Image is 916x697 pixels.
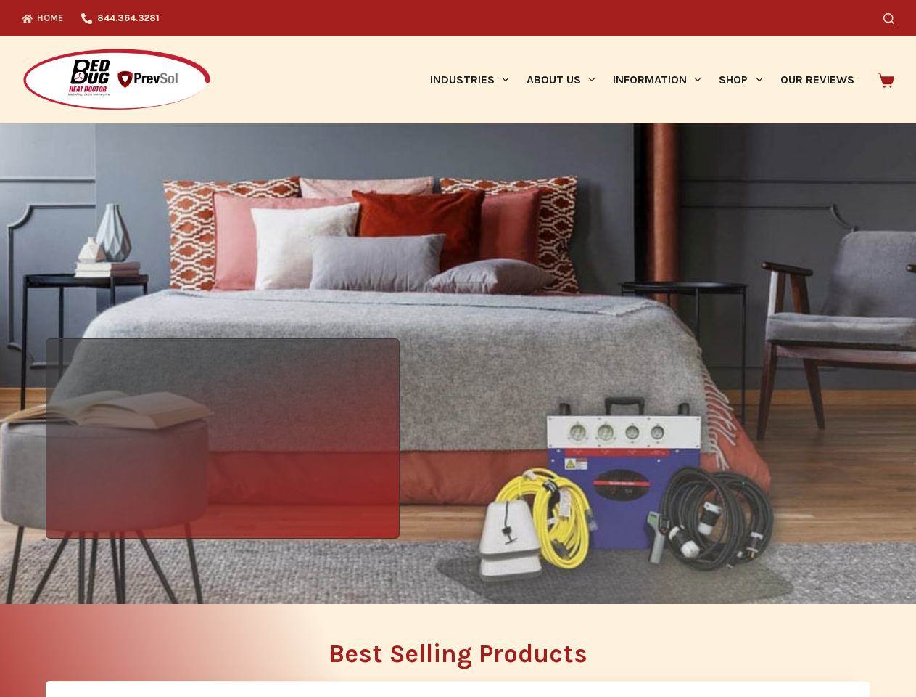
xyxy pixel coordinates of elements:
[421,36,863,123] nav: Primary
[710,36,771,123] a: Shop
[46,641,870,667] h2: Best Selling Products
[771,36,863,123] a: Our Reviews
[421,36,517,123] a: Industries
[604,36,710,123] a: Information
[517,36,603,123] a: About Us
[883,13,894,24] button: Search
[22,48,212,113] img: Prevsol/Bed Bug Heat Doctor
